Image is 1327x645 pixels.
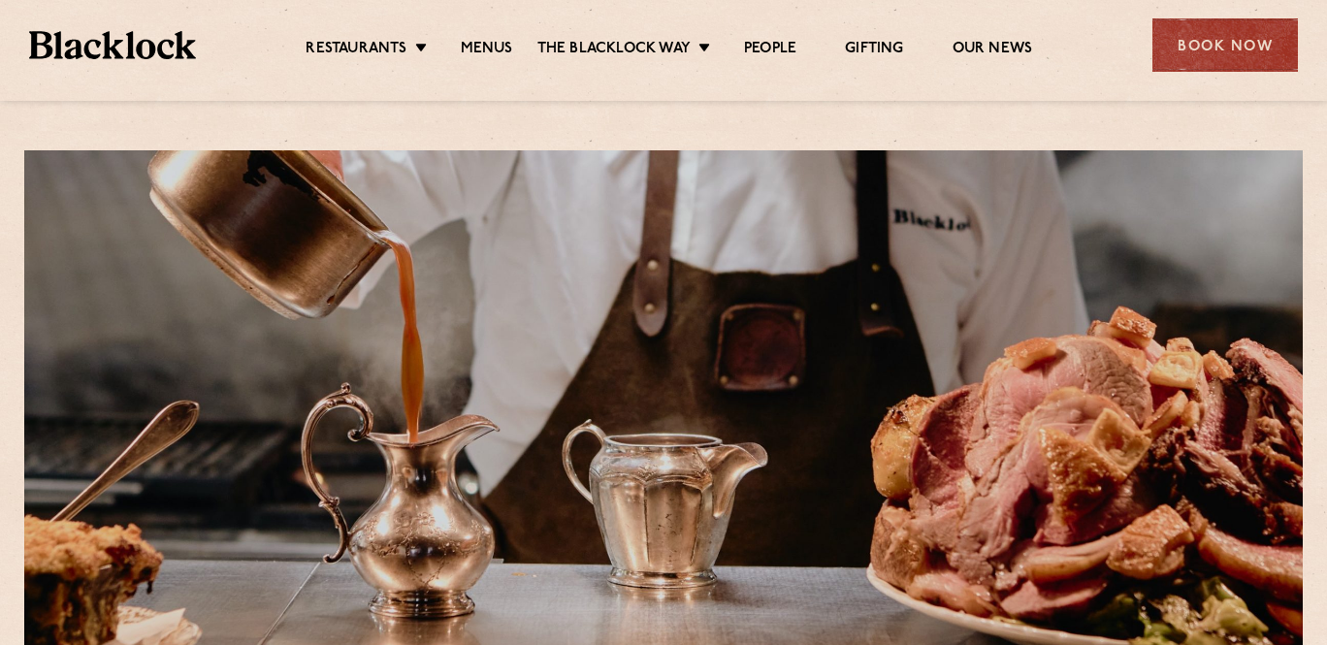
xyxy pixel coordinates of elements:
a: People [744,40,796,61]
a: The Blacklock Way [537,40,691,61]
img: BL_Textured_Logo-footer-cropped.svg [29,31,196,59]
a: Our News [953,40,1033,61]
a: Menus [461,40,513,61]
a: Gifting [845,40,903,61]
div: Book Now [1152,18,1298,72]
a: Restaurants [306,40,406,61]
